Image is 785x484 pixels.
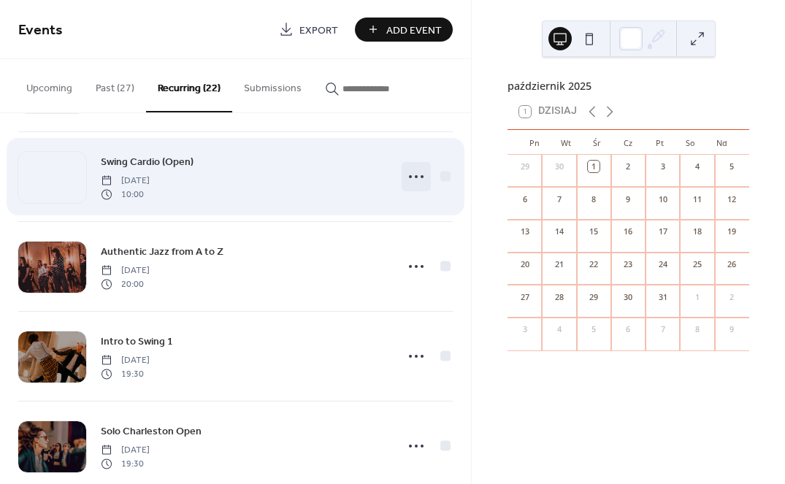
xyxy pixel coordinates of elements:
[101,188,150,201] span: 10:00
[101,155,194,170] span: Swing Cardio (Open)
[101,444,150,457] span: [DATE]
[657,291,669,303] div: 31
[551,130,582,155] div: Wt
[519,291,531,303] div: 27
[726,291,738,303] div: 2
[554,193,565,205] div: 7
[588,161,600,172] div: 1
[657,193,669,205] div: 10
[692,161,703,172] div: 4
[101,174,150,188] span: [DATE]
[657,161,669,172] div: 3
[622,291,634,303] div: 30
[15,59,84,111] button: Upcoming
[692,258,703,270] div: 25
[519,226,531,237] div: 13
[84,59,146,111] button: Past (27)
[692,323,703,335] div: 8
[657,323,669,335] div: 7
[508,78,749,94] div: październik 2025
[554,323,565,335] div: 4
[554,258,565,270] div: 21
[101,243,223,260] a: Authentic Jazz from A to Z
[588,258,600,270] div: 22
[101,153,194,170] a: Swing Cardio (Open)
[588,291,600,303] div: 29
[232,59,313,111] button: Submissions
[726,193,738,205] div: 12
[613,130,644,155] div: Cz
[554,226,565,237] div: 14
[268,18,349,42] a: Export
[622,226,634,237] div: 16
[675,130,707,155] div: So
[519,323,531,335] div: 3
[588,226,600,237] div: 15
[101,333,173,350] a: Intro to Swing 1
[519,161,531,172] div: 29
[101,423,202,439] a: Solo Charleston Open
[644,130,675,155] div: Pt
[386,23,442,38] span: Add Event
[692,226,703,237] div: 18
[726,226,738,237] div: 19
[622,323,634,335] div: 6
[146,59,232,112] button: Recurring (22)
[101,367,150,380] span: 19:30
[519,130,551,155] div: Pn
[622,193,634,205] div: 9
[706,130,738,155] div: Nd
[101,277,150,291] span: 20:00
[588,193,600,205] div: 8
[692,291,703,303] div: 1
[355,18,453,42] button: Add Event
[101,334,173,350] span: Intro to Swing 1
[726,161,738,172] div: 5
[101,264,150,277] span: [DATE]
[581,130,613,155] div: Śr
[101,457,150,470] span: 19:30
[657,258,669,270] div: 24
[588,323,600,335] div: 5
[622,161,634,172] div: 2
[299,23,338,38] span: Export
[101,245,223,260] span: Authentic Jazz from A to Z
[692,193,703,205] div: 11
[554,291,565,303] div: 28
[519,193,531,205] div: 6
[18,16,63,45] span: Events
[622,258,634,270] div: 23
[726,258,738,270] div: 26
[101,354,150,367] span: [DATE]
[519,258,531,270] div: 20
[101,424,202,439] span: Solo Charleston Open
[726,323,738,335] div: 9
[554,161,565,172] div: 30
[657,226,669,237] div: 17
